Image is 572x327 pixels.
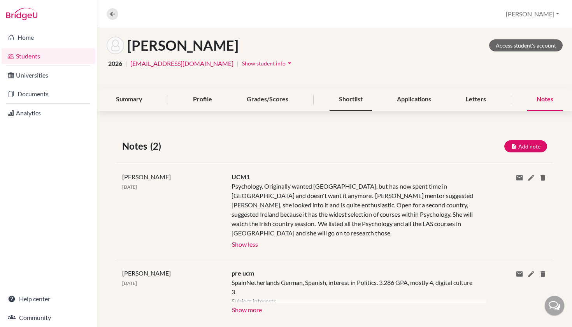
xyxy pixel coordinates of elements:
a: Universities [2,67,95,83]
span: [PERSON_NAME] [122,173,171,180]
img: Niki Kosztolányi's avatar [107,37,124,54]
h1: [PERSON_NAME] [127,37,239,54]
span: UCM1 [232,173,250,180]
button: Show less [232,238,258,249]
div: Letters [456,88,495,111]
span: [PERSON_NAME] [122,269,171,277]
div: Summary [107,88,152,111]
i: arrow_drop_down [286,59,293,67]
div: Applications [388,88,440,111]
div: Grades/Scores [237,88,298,111]
span: | [125,59,127,68]
a: Community [2,310,95,325]
div: Notes [527,88,563,111]
span: Notes [122,139,150,153]
a: Students [2,48,95,64]
button: Add note [504,140,547,152]
a: Analytics [2,105,95,121]
div: Psychology. Originally wanted [GEOGRAPHIC_DATA], but has now spent time in [GEOGRAPHIC_DATA] and ... [232,182,475,238]
img: Bridge-U [6,8,37,20]
span: (2) [150,139,164,153]
a: Documents [2,86,95,102]
button: [PERSON_NAME] [502,7,563,21]
a: Help center [2,291,95,307]
button: Show more [232,303,262,315]
span: [DATE] [122,280,137,286]
span: Help [18,5,34,12]
span: pre ucm [232,269,254,277]
span: [DATE] [122,184,137,190]
div: SpainNetherlands German, Spanish, interest in Politics. 3.286 GPA, mostly 4, digital culture 3 Su... [232,278,475,303]
div: Profile [184,88,221,111]
button: Show student infoarrow_drop_down [242,57,294,69]
span: Show student info [242,60,286,67]
div: Shortlist [330,88,372,111]
span: 2026 [108,59,122,68]
a: [EMAIL_ADDRESS][DOMAIN_NAME] [130,59,233,68]
span: | [237,59,239,68]
a: Home [2,30,95,45]
a: Access student's account [489,39,563,51]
